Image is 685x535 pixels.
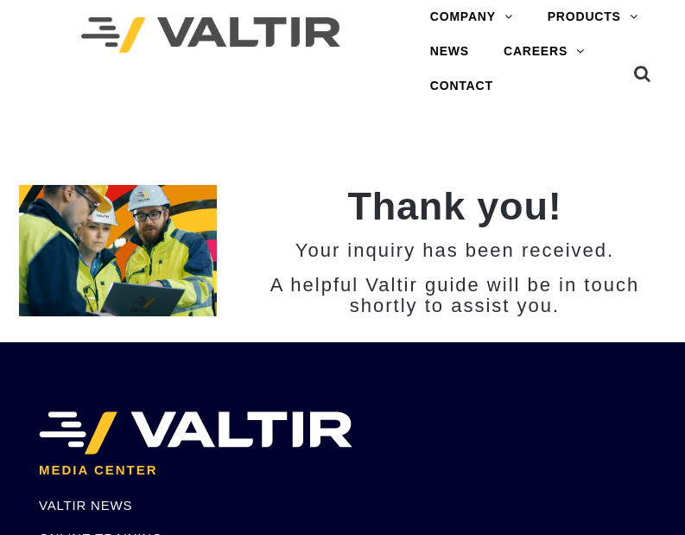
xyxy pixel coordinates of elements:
[39,411,352,455] img: VALTIR
[39,498,132,513] a: VALTIR NEWS
[243,275,666,316] h3: A helpful Valtir guide will be in touch shortly to assist you.
[243,240,666,261] h3: Your inquiry has been received.
[39,463,646,478] h2: MEDIA CENTER
[413,35,486,69] a: NEWS
[81,17,340,53] img: Valtir
[486,35,602,69] a: CAREERS
[347,184,561,228] strong: Thank you!
[19,185,218,316] img: 2 Home_Team
[413,69,511,104] a: CONTACT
